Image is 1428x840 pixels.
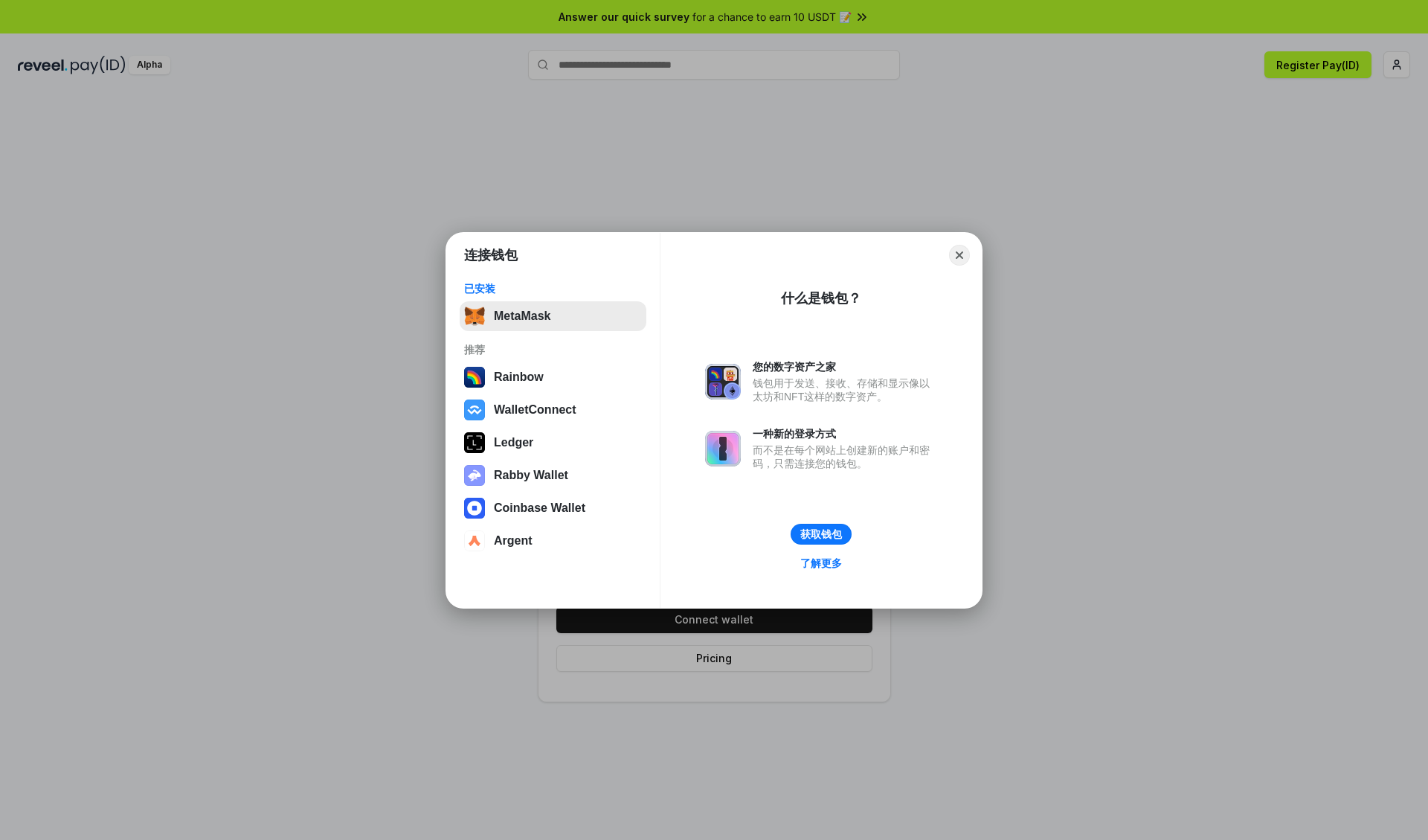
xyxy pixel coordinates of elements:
[781,289,861,307] div: 什么是钱包？
[494,469,568,482] div: Rabby Wallet
[464,400,485,420] img: svg+xml,%3Csvg%20width%3D%2228%22%20height%3D%2228%22%20viewBox%3D%220%200%2028%2028%22%20fill%3D...
[464,246,518,264] h1: 连接钱包
[464,530,485,551] img: svg+xml,%3Csvg%20width%3D%2228%22%20height%3D%2228%22%20viewBox%3D%220%200%2028%2028%22%20fill%3D...
[464,306,485,327] img: svg+xml,%3Csvg%20fill%3D%22none%22%20height%3D%2233%22%20viewBox%3D%220%200%2035%2033%22%20width%...
[464,367,485,388] img: svg+xml,%3Csvg%20width%3D%22120%22%20height%3D%22120%22%20viewBox%3D%220%200%20120%20120%22%20fil...
[494,371,544,384] div: Rainbow
[705,364,741,400] img: svg+xml,%3Csvg%20xmlns%3D%22http%3A%2F%2Fwww.w3.org%2F2000%2Fsvg%22%20fill%3D%22none%22%20viewBox...
[753,376,937,403] div: 钱包用于发送、接收、存储和显示像以太坊和NFT这样的数字资产。
[460,526,646,556] button: Argent
[460,428,646,458] button: Ledger
[464,282,642,295] div: 已安装
[791,554,851,573] a: 了解更多
[464,498,485,519] img: svg+xml,%3Csvg%20width%3D%2228%22%20height%3D%2228%22%20viewBox%3D%220%200%2028%2028%22%20fill%3D...
[949,245,970,266] button: Close
[494,403,576,417] div: WalletConnect
[460,395,646,425] button: WalletConnect
[460,493,646,523] button: Coinbase Wallet
[705,431,741,467] img: svg+xml,%3Csvg%20xmlns%3D%22http%3A%2F%2Fwww.w3.org%2F2000%2Fsvg%22%20fill%3D%22none%22%20viewBox...
[494,310,550,323] div: MetaMask
[753,360,937,373] div: 您的数字资产之家
[753,427,937,440] div: 一种新的登录方式
[460,461,646,490] button: Rabby Wallet
[791,524,852,545] button: 获取钱包
[800,528,842,541] div: 获取钱包
[753,443,937,470] div: 而不是在每个网站上创建新的账户和密码，只需连接您的钱包。
[464,343,642,356] div: 推荐
[460,362,646,392] button: Rainbow
[494,534,533,548] div: Argent
[800,557,842,570] div: 了解更多
[494,436,533,449] div: Ledger
[494,501,585,515] div: Coinbase Wallet
[460,301,646,331] button: MetaMask
[464,465,485,486] img: svg+xml,%3Csvg%20xmlns%3D%22http%3A%2F%2Fwww.w3.org%2F2000%2Fsvg%22%20fill%3D%22none%22%20viewBox...
[464,432,485,453] img: svg+xml,%3Csvg%20xmlns%3D%22http%3A%2F%2Fwww.w3.org%2F2000%2Fsvg%22%20width%3D%2228%22%20height%3...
